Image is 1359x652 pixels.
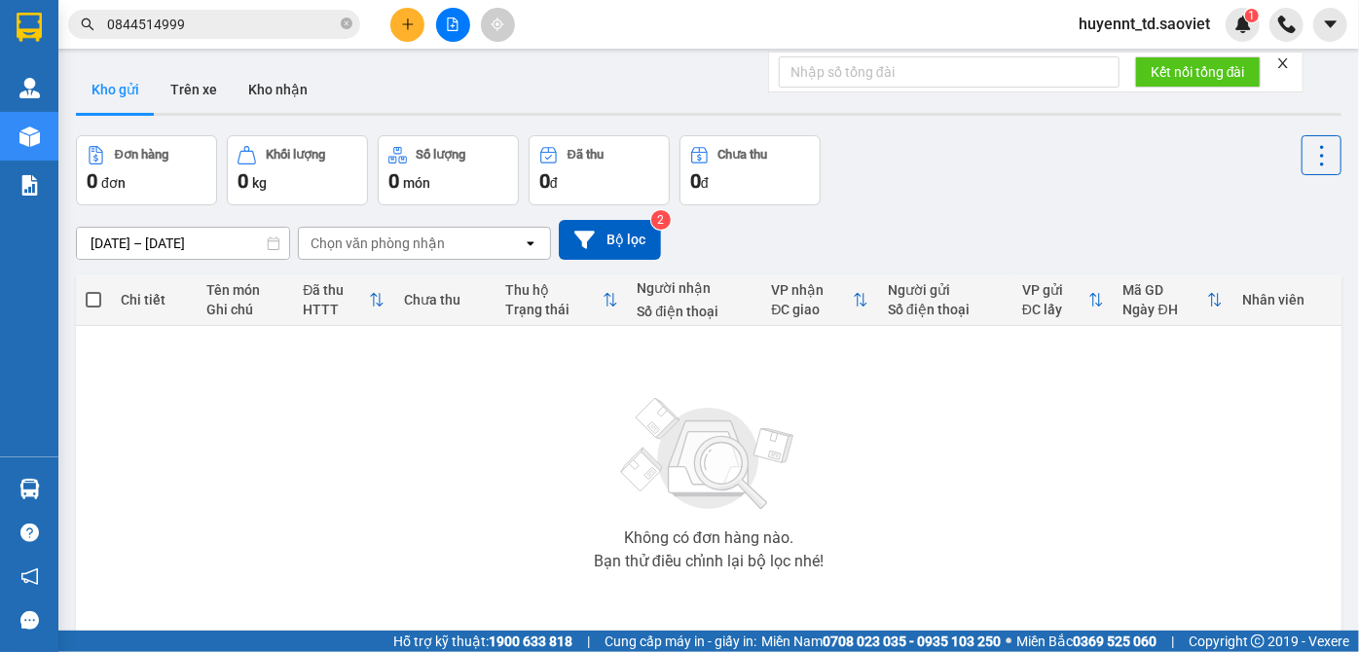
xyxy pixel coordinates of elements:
div: Chi tiết [121,292,187,308]
strong: 1900 633 818 [489,634,572,649]
div: VP gửi [1022,282,1088,298]
span: 0 [238,169,248,193]
button: Kho gửi [76,66,155,113]
button: Kết nối tổng đài [1135,56,1261,88]
span: close-circle [341,16,352,34]
span: message [20,611,39,630]
img: warehouse-icon [19,78,40,98]
div: Số lượng [417,148,466,162]
button: Trên xe [155,66,233,113]
span: close [1276,56,1290,70]
img: svg+xml;base64,PHN2ZyBjbGFzcz0ibGlzdC1wbHVnX19zdmciIHhtbG5zPSJodHRwOi8vd3d3LnczLm9yZy8yMDAwL3N2Zy... [611,386,806,523]
button: aim [481,8,515,42]
div: Nhân viên [1242,292,1332,308]
button: caret-down [1313,8,1347,42]
div: Trạng thái [505,302,603,317]
div: Số điện thoại [638,304,753,319]
span: plus [401,18,415,31]
img: phone-icon [1278,16,1296,33]
strong: 0708 023 035 - 0935 103 250 [823,634,1001,649]
button: Bộ lọc [559,220,661,260]
img: logo-vxr [17,13,42,42]
span: món [403,175,430,191]
div: Chọn văn phòng nhận [311,234,445,253]
div: Chưa thu [718,148,768,162]
div: Tên món [206,282,284,298]
span: 1 [1248,9,1255,22]
th: Toggle SortBy [496,274,628,326]
span: | [1171,631,1174,652]
span: 0 [87,169,97,193]
input: Tìm tên, số ĐT hoặc mã đơn [107,14,337,35]
span: đơn [101,175,126,191]
button: Số lượng0món [378,135,519,205]
span: 0 [690,169,701,193]
div: Mã GD [1123,282,1207,298]
img: icon-new-feature [1234,16,1252,33]
img: warehouse-icon [19,479,40,499]
button: Khối lượng0kg [227,135,368,205]
strong: 0369 525 060 [1073,634,1157,649]
div: ĐC giao [771,302,853,317]
span: kg [252,175,267,191]
span: search [81,18,94,31]
button: Đã thu0đ [529,135,670,205]
div: Khối lượng [266,148,325,162]
div: VP nhận [771,282,853,298]
div: Không có đơn hàng nào. [624,530,793,546]
div: Thu hộ [505,282,603,298]
sup: 1 [1245,9,1259,22]
div: Người gửi [888,282,1003,298]
div: Ghi chú [206,302,284,317]
button: Kho nhận [233,66,323,113]
div: Người nhận [638,280,753,296]
div: ĐC lấy [1022,302,1088,317]
span: copyright [1251,634,1265,648]
span: Miền Nam [761,631,1001,652]
svg: open [523,235,538,251]
th: Toggle SortBy [1012,274,1114,326]
span: file-add [446,18,459,31]
span: Kết nối tổng đài [1151,61,1245,83]
img: solution-icon [19,175,40,196]
span: question-circle [20,524,39,542]
button: file-add [436,8,470,42]
span: | [587,631,590,652]
button: plus [390,8,424,42]
div: Đã thu [568,148,604,162]
input: Nhập số tổng đài [779,56,1120,88]
span: Miền Bắc [1016,631,1157,652]
div: HTTT [303,302,369,317]
span: Hỗ trợ kỹ thuật: [393,631,572,652]
div: Số điện thoại [888,302,1003,317]
span: caret-down [1322,16,1340,33]
span: ⚪️ [1006,637,1011,645]
span: 0 [388,169,399,193]
span: đ [701,175,709,191]
div: Đã thu [303,282,369,298]
input: Select a date range. [77,228,289,259]
div: Chưa thu [404,292,486,308]
span: notification [20,567,39,586]
th: Toggle SortBy [293,274,394,326]
sup: 2 [651,210,671,230]
button: Chưa thu0đ [679,135,821,205]
button: Đơn hàng0đơn [76,135,217,205]
span: huyennt_td.saoviet [1063,12,1226,36]
span: close-circle [341,18,352,29]
span: aim [491,18,504,31]
span: đ [550,175,558,191]
span: Cung cấp máy in - giấy in: [605,631,756,652]
th: Toggle SortBy [761,274,878,326]
div: Ngày ĐH [1123,302,1207,317]
th: Toggle SortBy [1114,274,1232,326]
img: warehouse-icon [19,127,40,147]
div: Bạn thử điều chỉnh lại bộ lọc nhé! [594,554,824,569]
div: Đơn hàng [115,148,168,162]
span: 0 [539,169,550,193]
